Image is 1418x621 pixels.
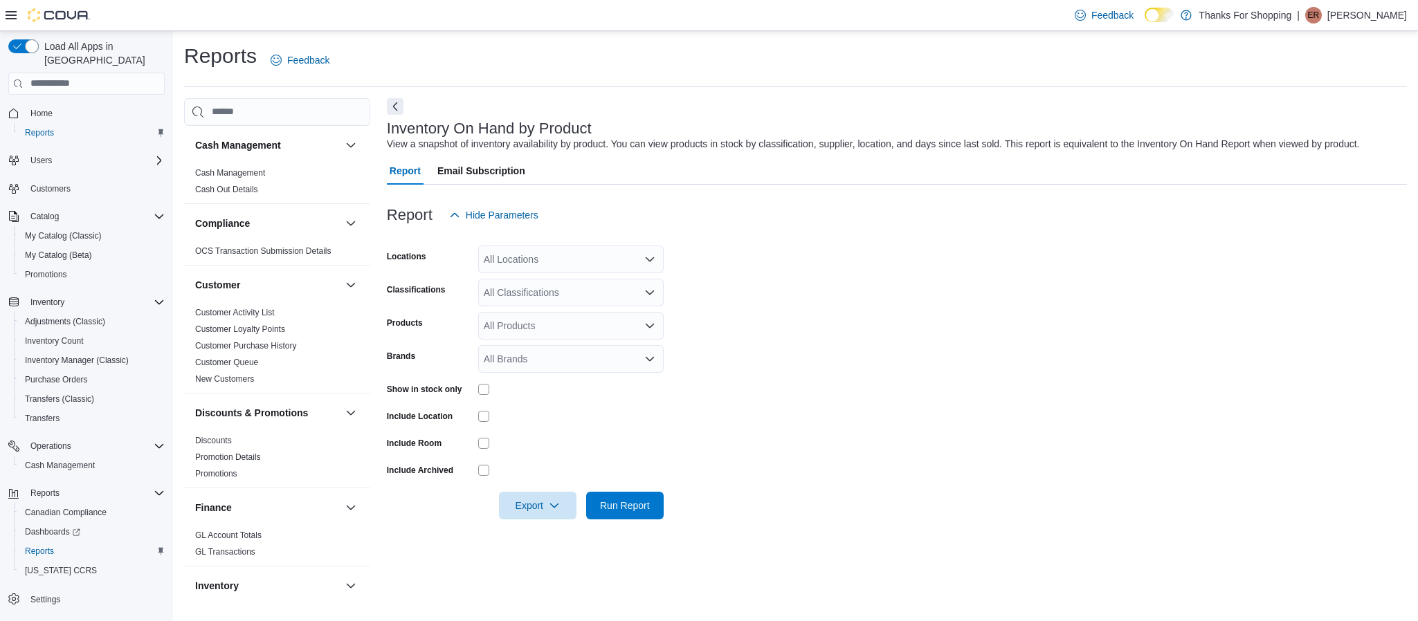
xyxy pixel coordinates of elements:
[25,460,95,471] span: Cash Management
[19,457,100,474] a: Cash Management
[195,278,340,292] button: Customer
[14,409,170,428] button: Transfers
[25,393,94,405] span: Transfers (Classic)
[19,391,165,407] span: Transfers (Classic)
[195,324,285,334] a: Customer Loyalty Points
[19,543,165,559] span: Reports
[195,308,275,317] a: Customer Activity List
[25,294,70,310] button: Inventory
[3,483,170,503] button: Reports
[14,456,170,475] button: Cash Management
[19,352,165,369] span: Inventory Manager (Classic)
[19,410,165,427] span: Transfers
[195,547,255,557] a: GL Transactions
[14,123,170,142] button: Reports
[195,168,265,178] a: Cash Management
[195,324,285,335] span: Customer Loyalty Points
[195,307,275,318] span: Customer Activity List
[19,247,165,263] span: My Catalog (Beta)
[1308,7,1320,24] span: ER
[25,591,66,608] a: Settings
[644,287,655,298] button: Open list of options
[195,406,340,420] button: Discounts & Promotions
[1297,7,1300,24] p: |
[30,594,60,605] span: Settings
[1199,7,1291,24] p: Thanks For Shopping
[195,185,258,194] a: Cash Out Details
[444,201,544,229] button: Hide Parameters
[39,39,165,67] span: Load All Apps in [GEOGRAPHIC_DATA]
[25,269,67,280] span: Promotions
[195,245,331,257] span: OCS Transaction Submission Details
[25,413,60,424] span: Transfers
[586,492,664,519] button: Run Report
[499,492,576,519] button: Export
[14,265,170,284] button: Promotions
[644,353,655,364] button: Open list of options
[195,406,308,420] h3: Discounts & Promotions
[19,523,165,540] span: Dashboards
[387,251,426,262] label: Locations
[30,211,59,222] span: Catalog
[25,374,88,385] span: Purchase Orders
[387,438,442,449] label: Include Room
[14,389,170,409] button: Transfers (Classic)
[507,492,568,519] span: Export
[195,452,261,462] a: Promotion Details
[25,335,84,346] span: Inventory Count
[387,317,423,328] label: Products
[30,183,71,194] span: Customers
[14,561,170,580] button: [US_STATE] CCRS
[30,155,52,166] span: Users
[19,562,165,579] span: Washington CCRS
[25,152,57,169] button: Users
[195,358,258,367] a: Customer Queue
[19,266,73,283] a: Promotions
[466,208,538,222] span: Hide Parameters
[343,215,359,232] button: Compliance
[3,436,170,456] button: Operations
[25,180,165,197] span: Customers
[3,151,170,170] button: Users
[19,562,102,579] a: [US_STATE] CCRS
[195,468,237,479] span: Promotions
[195,530,262,540] a: GL Account Totals
[195,278,240,292] h3: Customer
[387,137,1360,151] div: View a snapshot of inventory availability by product. You can view products in stock by classific...
[14,503,170,522] button: Canadian Compliance
[195,138,340,152] button: Cash Management
[3,588,170,609] button: Settings
[195,216,340,230] button: Compliance
[19,247,98,263] a: My Catalog (Beta)
[25,316,105,327] span: Adjustments (Classic)
[25,590,165,607] span: Settings
[184,165,370,203] div: Cash Management
[19,228,107,244] a: My Catalog (Classic)
[1327,7,1407,24] p: [PERSON_NAME]
[14,351,170,370] button: Inventory Manager (Classic)
[387,98,403,115] button: Next
[184,527,370,566] div: Finance
[343,405,359,421] button: Discounts & Promotions
[25,208,64,225] button: Catalog
[30,297,64,308] span: Inventory
[195,579,239,593] h3: Inventory
[25,438,165,454] span: Operations
[3,178,170,198] button: Customers
[19,391,100,407] a: Transfers (Classic)
[343,577,359,594] button: Inventory
[19,504,112,521] a: Canadian Compliance
[3,103,170,123] button: Home
[25,485,65,501] button: Reports
[28,8,90,22] img: Cova
[644,254,655,265] button: Open list of options
[387,351,415,362] label: Brands
[19,333,165,349] span: Inventory Count
[25,565,97,576] span: [US_STATE] CCRS
[19,523,86,540] a: Dashboards
[184,243,370,265] div: Compliance
[644,320,655,331] button: Open list of options
[1305,7,1322,24] div: Eden Roy
[387,207,433,223] h3: Report
[25,152,165,169] span: Users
